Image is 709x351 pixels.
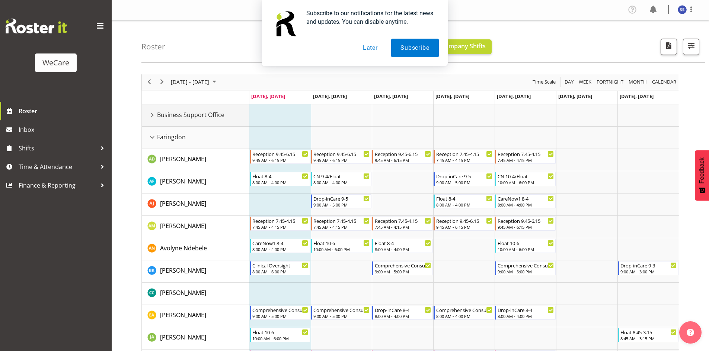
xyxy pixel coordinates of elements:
div: Aleea Devenport"s event - Reception 9.45-6.15 Begin From Monday, October 6, 2025 at 9:45:00 AM GM... [250,150,310,164]
span: [PERSON_NAME] [160,155,206,163]
button: October 2025 [170,77,220,87]
div: CN 10-4/Float [498,172,554,180]
div: 7:45 AM - 4:15 PM [498,157,554,163]
span: Finance & Reporting [19,180,97,191]
div: Drop-inCare 9-5 [313,195,370,202]
div: 8:00 AM - 4:00 PM [498,202,554,208]
div: Aleea Devenport"s event - Reception 9.45-6.15 Begin From Tuesday, October 7, 2025 at 9:45:00 AM G... [311,150,371,164]
span: Avolyne Ndebele [160,244,207,252]
span: [PERSON_NAME] [160,333,206,341]
td: Brian Ko resource [142,260,249,283]
span: Month [628,77,648,87]
div: 9:45 AM - 6:15 PM [252,157,309,163]
div: 9:45 AM - 6:15 PM [436,224,492,230]
div: Float 8-4 [252,172,309,180]
div: 9:45 AM - 6:15 PM [375,157,431,163]
td: Aleea Devenport resource [142,149,249,171]
div: Amy Johannsen"s event - Drop-inCare 9-5 Begin From Tuesday, October 7, 2025 at 9:00:00 AM GMT+13:... [311,194,371,208]
span: Business Support Office [157,110,224,119]
div: 9:00 AM - 5:00 PM [498,269,554,274]
div: CN 9-4/Float [313,172,370,180]
a: [PERSON_NAME] [160,177,206,186]
span: [PERSON_NAME] [160,289,206,297]
div: previous period [143,74,156,90]
div: Drop-inCare 8-4 [375,306,431,313]
div: 9:00 AM - 5:00 PM [375,269,431,274]
div: Reception 7.45-4.15 [375,217,431,224]
div: Reception 9.45-6.15 [498,217,554,224]
div: 8:45 AM - 3:15 PM [620,335,677,341]
div: 9:00 AM - 5:00 PM [252,313,309,319]
td: Business Support Office resource [142,104,249,127]
div: CareNow1 8-4 [498,195,554,202]
div: Float 8-4 [375,239,431,247]
button: Time Scale [531,77,557,87]
div: 10:00 AM - 6:00 PM [498,179,554,185]
a: [PERSON_NAME] [160,333,206,342]
div: Brian Ko"s event - Clinical Oversight Begin From Monday, October 6, 2025 at 8:00:00 AM GMT+13:00 ... [250,261,310,275]
div: 8:00 AM - 4:00 PM [252,246,309,252]
div: Antonia Mao"s event - Reception 7.45-4.15 Begin From Tuesday, October 7, 2025 at 7:45:00 AM GMT+1... [311,217,371,231]
span: Shifts [19,143,97,154]
button: Timeline Week [578,77,593,87]
div: Reception 9.45-6.15 [375,150,431,157]
img: notification icon [271,9,300,39]
div: Brian Ko"s event - Comprehensive Consult 9-5 Begin From Friday, October 10, 2025 at 9:00:00 AM GM... [495,261,556,275]
span: [PERSON_NAME] [160,311,206,319]
div: 10:00 AM - 6:00 PM [498,246,554,252]
div: 9:00 AM - 5:00 PM [313,313,370,319]
span: [DATE], [DATE] [251,93,285,100]
td: Avolyne Ndebele resource [142,238,249,260]
span: Time Scale [532,77,556,87]
div: Ena Advincula"s event - Drop-inCare 8-4 Begin From Wednesday, October 8, 2025 at 8:00:00 AM GMT+1... [372,306,433,320]
div: October 06 - 12, 2025 [168,74,221,90]
div: 9:45 AM - 6:15 PM [313,157,370,163]
div: Aleea Devenport"s event - Reception 7.45-4.15 Begin From Thursday, October 9, 2025 at 7:45:00 AM ... [434,150,494,164]
div: 8:00 AM - 4:00 PM [436,202,492,208]
span: Inbox [19,124,108,135]
div: Antonia Mao"s event - Reception 7.45-4.15 Begin From Wednesday, October 8, 2025 at 7:45:00 AM GMT... [372,217,433,231]
div: Ena Advincula"s event - Comprehensive Consult 9-5 Begin From Tuesday, October 7, 2025 at 9:00:00 ... [311,306,371,320]
div: Aleea Devenport"s event - Reception 9.45-6.15 Begin From Wednesday, October 8, 2025 at 9:45:00 AM... [372,150,433,164]
div: Reception 7.45-4.15 [436,150,492,157]
button: Timeline Month [627,77,648,87]
span: Faringdon [157,133,186,142]
div: Float 10-6 [252,328,309,336]
div: Avolyne Ndebele"s event - Float 10-6 Begin From Tuesday, October 7, 2025 at 10:00:00 AM GMT+13:00... [311,239,371,253]
div: 7:45 AM - 4:15 PM [313,224,370,230]
div: Avolyne Ndebele"s event - Float 8-4 Begin From Wednesday, October 8, 2025 at 8:00:00 AM GMT+13:00... [372,239,433,253]
div: Clinical Oversight [252,261,309,269]
div: 8:00 AM - 6:00 PM [252,269,309,274]
a: [PERSON_NAME] [160,221,206,230]
div: Brian Ko"s event - Drop-inCare 9-3 Begin From Sunday, October 12, 2025 at 9:00:00 AM GMT+13:00 En... [618,261,678,275]
div: Ena Advincula"s event - Drop-inCare 8-4 Begin From Friday, October 10, 2025 at 8:00:00 AM GMT+13:... [495,306,556,320]
div: Reception 9.45-6.15 [313,150,370,157]
td: Jane Arps resource [142,327,249,350]
div: Alex Ferguson"s event - CN 10-4/Float Begin From Friday, October 10, 2025 at 10:00:00 AM GMT+13:0... [495,172,556,186]
span: Day [564,77,574,87]
span: [DATE] - [DATE] [170,77,210,87]
a: [PERSON_NAME] [160,199,206,208]
div: Float 10-6 [313,239,370,247]
td: Ena Advincula resource [142,305,249,327]
div: Brian Ko"s event - Comprehensive Consult 9-5 Begin From Wednesday, October 8, 2025 at 9:00:00 AM ... [372,261,433,275]
div: Antonia Mao"s event - Reception 7.45-4.15 Begin From Monday, October 6, 2025 at 7:45:00 AM GMT+13... [250,217,310,231]
span: [DATE], [DATE] [497,93,531,100]
td: Alex Ferguson resource [142,171,249,194]
td: Charlotte Courtney resource [142,283,249,305]
div: Reception 9.45-6.15 [436,217,492,224]
div: Antonia Mao"s event - Reception 9.45-6.15 Begin From Friday, October 10, 2025 at 9:45:00 AM GMT+1... [495,217,556,231]
span: [DATE], [DATE] [374,93,408,100]
div: Drop-inCare 9-3 [620,261,677,269]
div: 8:00 AM - 4:00 PM [375,313,431,319]
a: [PERSON_NAME] [160,266,206,275]
div: Reception 7.45-4.15 [498,150,554,157]
td: Amy Johannsen resource [142,194,249,216]
div: Float 10-6 [498,239,554,247]
span: Week [578,77,592,87]
span: Fortnight [596,77,624,87]
div: Alex Ferguson"s event - Drop-inCare 9-5 Begin From Thursday, October 9, 2025 at 9:00:00 AM GMT+13... [434,172,494,186]
span: calendar [651,77,677,87]
img: help-xxl-2.png [687,329,694,336]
